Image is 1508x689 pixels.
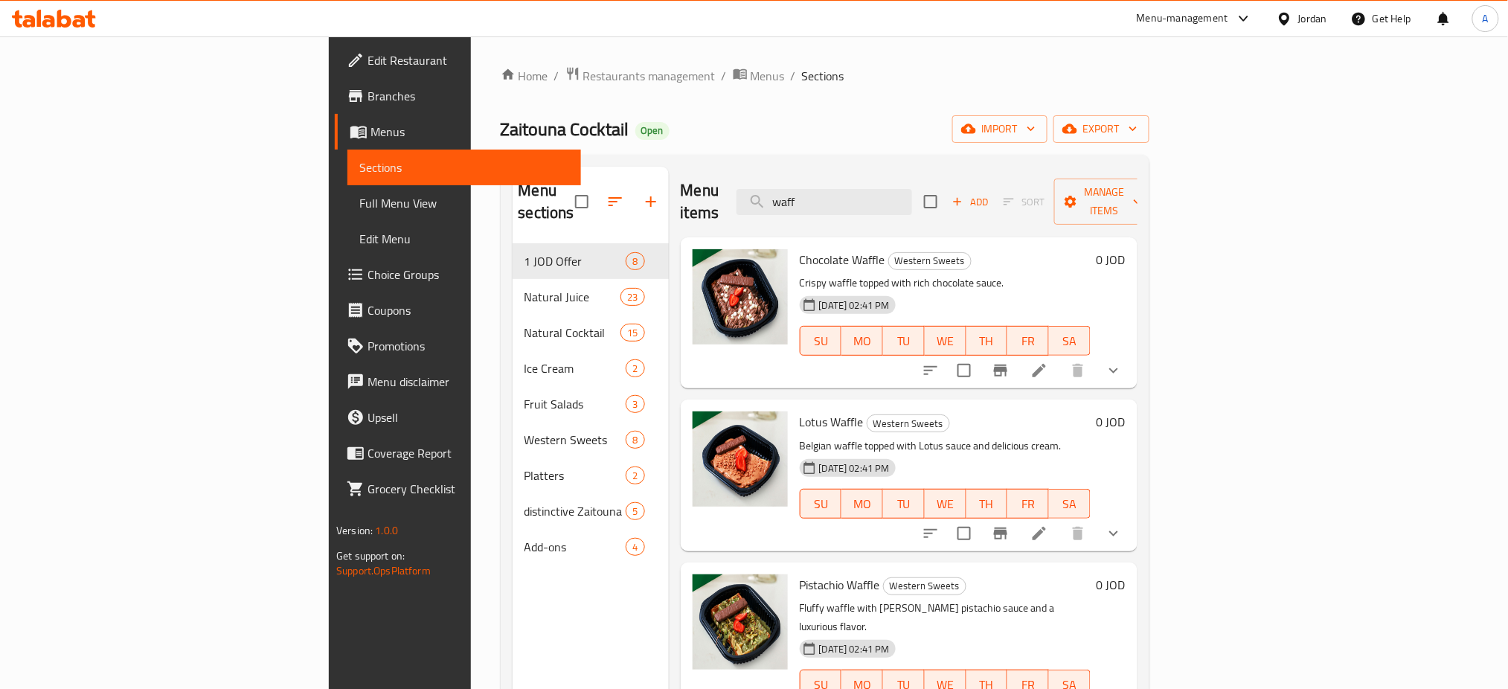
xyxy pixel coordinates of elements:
span: Add item [946,190,994,214]
div: items [626,467,644,484]
h2: Menu items [681,179,719,224]
svg: Show Choices [1105,362,1123,379]
img: Lotus Waffle [693,411,788,507]
li: / [722,67,727,85]
div: Western Sweets [524,431,626,449]
span: Select to update [949,355,980,386]
span: MO [847,493,877,515]
button: sort-choices [913,516,949,551]
span: Choice Groups [368,266,569,283]
button: TU [883,489,925,519]
a: Edit menu item [1030,525,1048,542]
p: Fluffy waffle with [PERSON_NAME] pistachio sauce and a luxurious flavor. [800,599,1091,636]
a: Edit Menu [347,221,581,257]
a: Restaurants management [565,66,716,86]
span: SA [1055,493,1085,515]
button: import [952,115,1047,143]
span: 4 [626,540,644,554]
button: Add [946,190,994,214]
button: SU [800,489,842,519]
span: 15 [621,326,644,340]
span: Branches [368,87,569,105]
div: distinctive Zaitouna items [524,502,626,520]
a: Full Menu View [347,185,581,221]
span: WE [931,493,960,515]
button: MO [841,489,883,519]
a: Sections [347,150,581,185]
span: Menus [370,123,569,141]
span: Add [950,193,990,211]
div: items [620,288,644,306]
span: Natural Cocktail [524,324,621,342]
div: 1 JOD Offer8 [513,243,669,279]
span: Lotus Waffle [800,411,864,433]
div: Jordan [1298,10,1327,27]
span: Natural Juice [524,288,621,306]
div: distinctive Zaitouna items5 [513,493,669,529]
h6: 0 JOD [1097,249,1126,270]
span: FR [1013,493,1043,515]
div: items [626,359,644,377]
button: SU [800,326,842,356]
span: Full Menu View [359,194,569,212]
div: Menu-management [1137,10,1228,28]
a: Edit menu item [1030,362,1048,379]
span: Pistachio Waffle [800,574,880,596]
nav: breadcrumb [501,66,1149,86]
button: FR [1007,326,1049,356]
button: TH [966,489,1008,519]
h6: 0 JOD [1097,411,1126,432]
div: Western Sweets [888,252,972,270]
span: [DATE] 02:41 PM [813,298,896,313]
span: 8 [626,433,644,447]
a: Branches [335,78,581,114]
span: Add-ons [524,538,626,556]
span: 2 [626,469,644,483]
span: 1 JOD Offer [524,252,626,270]
button: sort-choices [913,353,949,388]
a: Coupons [335,292,581,328]
span: export [1065,120,1138,138]
div: items [620,324,644,342]
div: Open [635,122,670,140]
span: Select section first [994,190,1054,214]
span: SA [1055,330,1085,352]
button: MO [841,326,883,356]
p: Crispy waffle topped with rich chocolate sauce. [800,274,1091,292]
span: Menu disclaimer [368,373,569,391]
a: Support.OpsPlatform [336,561,431,580]
a: Choice Groups [335,257,581,292]
button: TU [883,326,925,356]
img: Chocolate Waffle [693,249,788,344]
div: Platters2 [513,458,669,493]
span: Ice Cream [524,359,626,377]
span: Coverage Report [368,444,569,462]
button: delete [1060,516,1096,551]
a: Coverage Report [335,435,581,471]
span: Sections [359,158,569,176]
a: Menus [335,114,581,150]
button: delete [1060,353,1096,388]
div: items [626,502,644,520]
span: Western Sweets [867,415,949,432]
span: SU [806,330,836,352]
span: Platters [524,467,626,484]
a: Menu disclaimer [335,364,581,400]
button: WE [925,489,966,519]
span: TH [972,493,1002,515]
div: Natural Cocktail15 [513,315,669,350]
button: Add section [633,184,669,219]
li: / [791,67,796,85]
div: items [626,252,644,270]
span: [DATE] 02:41 PM [813,461,896,475]
button: TH [966,326,1008,356]
span: Manage items [1066,183,1142,220]
span: MO [847,330,877,352]
a: Promotions [335,328,581,364]
div: items [626,538,644,556]
span: Select to update [949,518,980,549]
span: 1.0.0 [375,521,398,540]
